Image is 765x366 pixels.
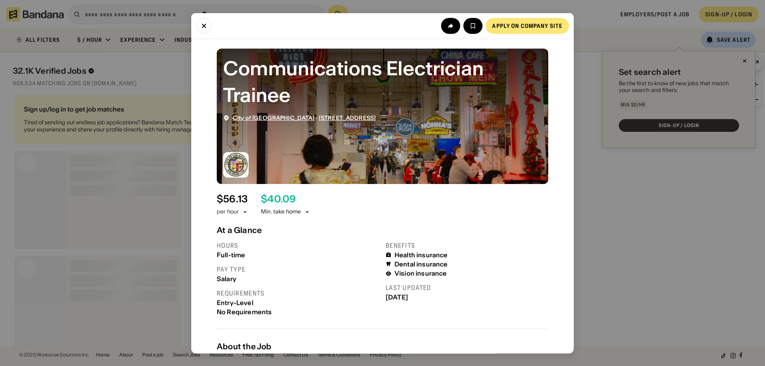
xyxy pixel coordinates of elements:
div: No Requirements [217,308,379,315]
a: City of [GEOGRAPHIC_DATA] [233,114,315,121]
div: Apply on company site [492,23,563,28]
div: Benefits [386,241,548,249]
div: Hours [217,241,379,249]
div: Pay type [217,265,379,273]
div: Full-time [217,251,379,258]
a: [STREET_ADDRESS] [319,114,376,121]
div: Vision insurance [394,270,447,277]
div: Communications Electrician Trainee [223,55,542,108]
div: $ 40.09 [261,193,296,205]
div: Dental insurance [394,260,448,268]
div: [DATE] [386,294,548,301]
div: Last updated [386,284,548,292]
div: Health insurance [394,251,448,258]
div: · [233,114,376,121]
div: Salary [217,275,379,282]
div: At a Glance [217,225,548,235]
button: Close [196,18,212,33]
img: City of Los Angeles logo [223,152,249,177]
div: About the Job [217,342,548,351]
div: Entry-Level [217,299,379,306]
div: $ 56.13 [217,193,248,205]
div: Requirements [217,289,379,297]
div: per hour [217,208,239,216]
div: Min. take home [261,208,310,216]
